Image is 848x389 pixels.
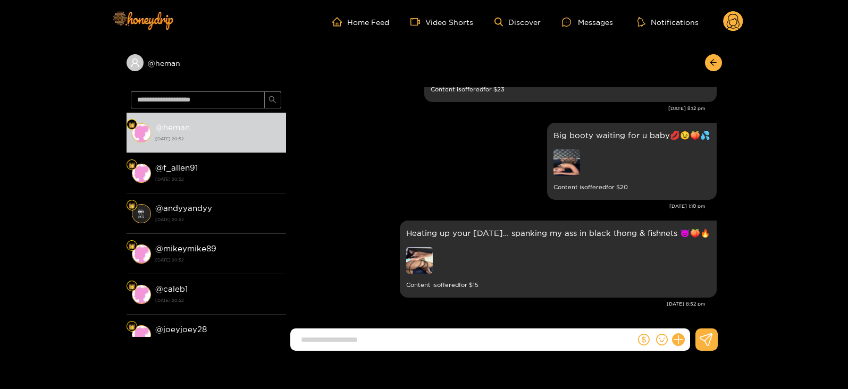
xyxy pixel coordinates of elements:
strong: @ andyyandyy [155,204,212,213]
img: preview [406,247,433,274]
img: Fan Level [129,243,135,249]
div: [DATE] 8:52 pm [291,300,706,308]
img: Fan Level [129,122,135,128]
div: [DATE] 8:12 pm [291,105,706,112]
strong: [DATE] 20:52 [155,134,281,143]
img: conversation [132,325,151,344]
button: search [264,91,281,108]
img: Fan Level [129,324,135,330]
strong: [DATE] 20:52 [155,295,281,305]
a: Video Shorts [410,17,473,27]
small: Content is offered for $ 15 [406,279,710,291]
strong: @ caleb1 [155,284,188,293]
strong: [DATE] 20:52 [155,336,281,345]
img: conversation [132,164,151,183]
img: conversation [132,123,151,142]
img: Fan Level [129,283,135,290]
span: smile [656,334,668,345]
span: search [268,96,276,105]
div: Oct. 2, 8:52 pm [400,221,717,298]
img: conversation [132,285,151,304]
strong: [DATE] 20:52 [155,215,281,224]
div: Oct. 2, 1:10 pm [547,123,717,200]
img: preview [553,149,580,176]
button: Notifications [634,16,702,27]
div: @heman [127,54,286,71]
span: arrow-left [709,58,717,67]
p: Big booty waiting for u baby💋😉🍑💦 [553,129,710,141]
strong: @ mikeymike89 [155,244,216,253]
strong: [DATE] 20:52 [155,255,281,265]
button: dollar [636,332,652,348]
span: video-camera [410,17,425,27]
button: arrow-left [705,54,722,71]
div: [DATE] 1:10 pm [291,202,706,210]
img: Fan Level [129,202,135,209]
strong: [DATE] 20:52 [155,174,281,184]
span: dollar [638,334,650,345]
img: Fan Level [129,162,135,168]
a: Discover [494,18,541,27]
img: conversation [132,244,151,264]
a: Home Feed [332,17,389,27]
small: Content is offered for $ 23 [431,83,710,96]
strong: @ f_allen91 [155,163,198,172]
p: Heating up your [DATE]… spanking my ass in black thong & fishnets 😈🍑🔥 [406,227,710,239]
span: home [332,17,347,27]
span: user [130,58,140,67]
div: Messages [562,16,613,28]
strong: @ joeyjoey28 [155,325,207,334]
img: conversation [132,204,151,223]
small: Content is offered for $ 20 [553,181,710,193]
strong: @ heman [155,123,190,132]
